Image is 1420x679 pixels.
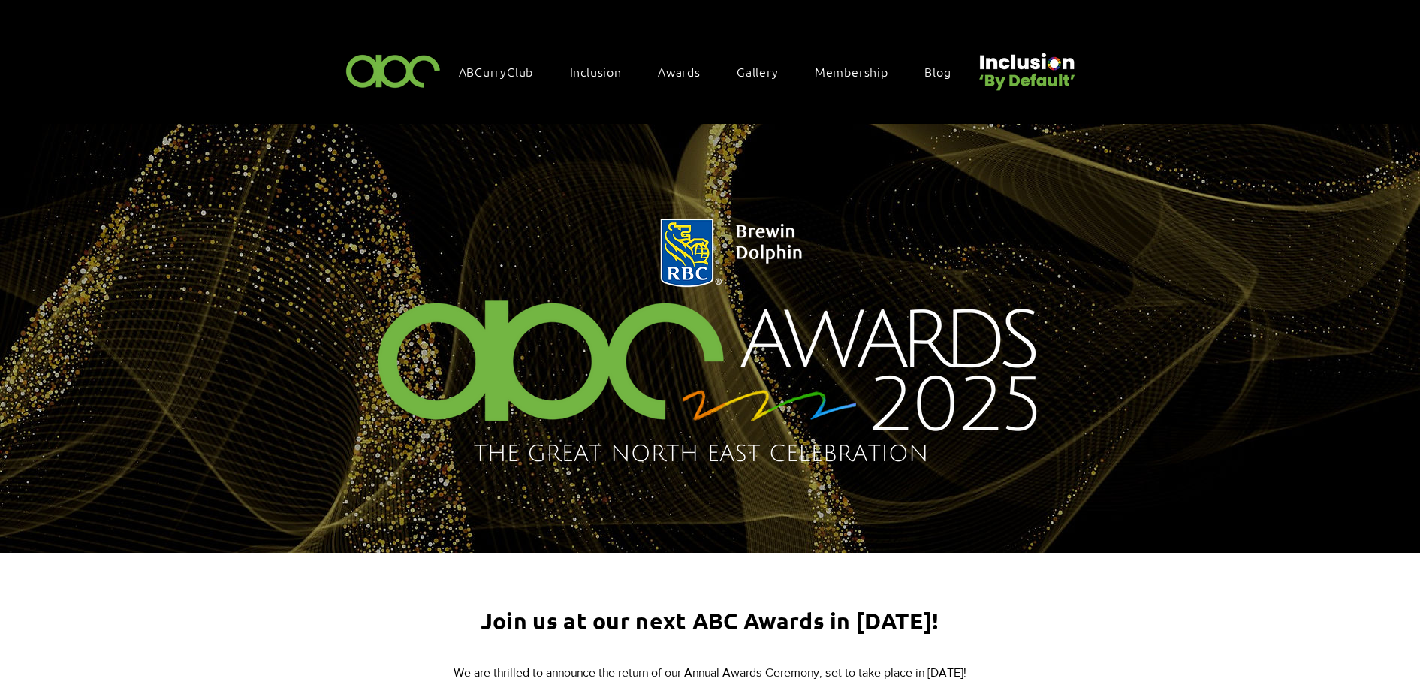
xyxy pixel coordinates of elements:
[451,56,974,87] nav: Site
[342,48,445,92] img: ABC-Logo-Blank-Background-01-01-2.png
[562,56,644,87] div: Inclusion
[481,607,939,635] span: Join us at our next ABC Awards in [DATE]!
[570,63,622,80] span: Inclusion
[658,63,701,80] span: Awards
[815,63,888,80] span: Membership
[807,56,911,87] a: Membership
[337,201,1083,486] img: Northern Insights Double Pager Apr 2025.png
[459,63,534,80] span: ABCurryClub
[451,56,556,87] a: ABCurryClub
[924,63,951,80] span: Blog
[729,56,801,87] a: Gallery
[974,41,1078,92] img: Untitled design (22).png
[650,56,723,87] div: Awards
[454,666,966,679] span: We are thrilled to announce the return of our Annual Awards Ceremony, set to take place in [DATE]!
[737,63,779,80] span: Gallery
[917,56,973,87] a: Blog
